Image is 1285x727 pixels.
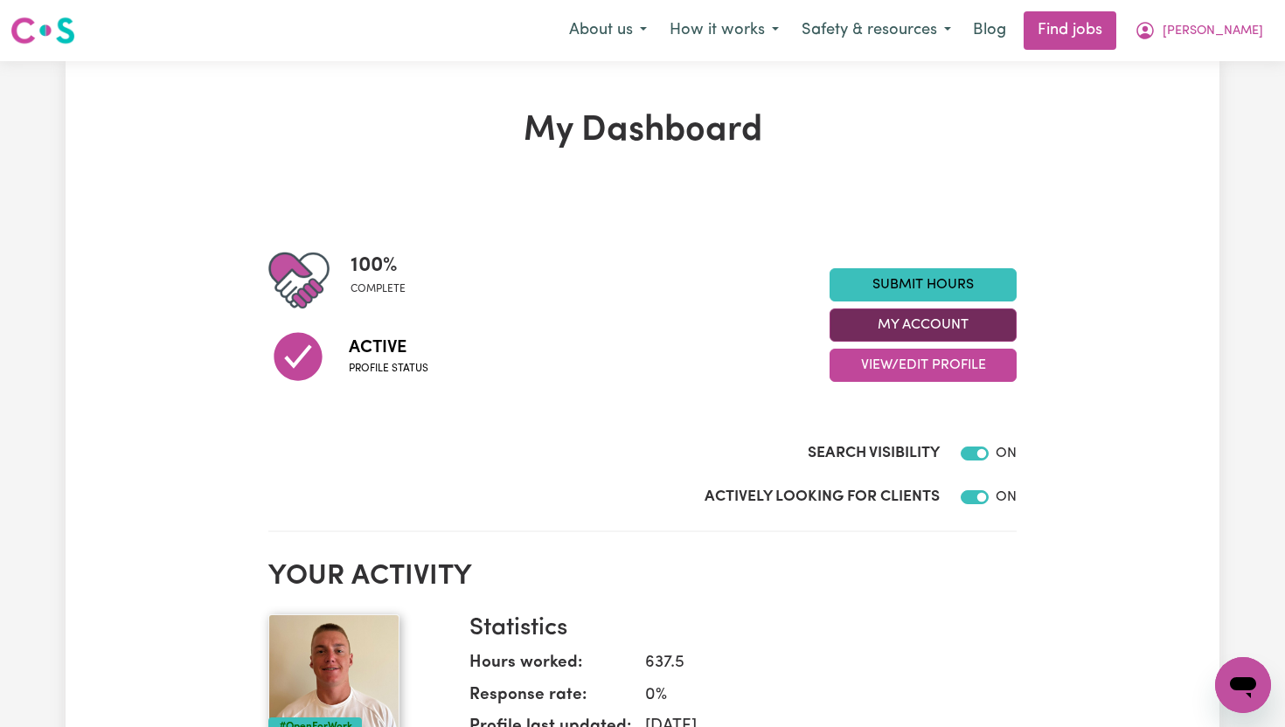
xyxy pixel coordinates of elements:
[349,335,428,361] span: Active
[996,490,1017,504] span: ON
[962,11,1017,50] a: Blog
[1215,657,1271,713] iframe: Button to launch messaging window
[658,12,790,49] button: How it works
[830,268,1017,301] a: Submit Hours
[268,560,1017,593] h2: Your activity
[631,683,1003,709] dd: 0 %
[10,10,75,51] a: Careseekers logo
[351,250,420,311] div: Profile completeness: 100%
[996,447,1017,460] span: ON
[268,110,1017,152] h1: My Dashboard
[790,12,962,49] button: Safety & resources
[469,614,1003,644] h3: Statistics
[351,250,406,281] span: 100 %
[830,308,1017,342] button: My Account
[705,486,940,509] label: Actively Looking for Clients
[469,651,631,683] dt: Hours worked:
[10,15,75,46] img: Careseekers logo
[1123,12,1275,49] button: My Account
[830,349,1017,382] button: View/Edit Profile
[631,651,1003,676] dd: 637.5
[558,12,658,49] button: About us
[351,281,406,297] span: complete
[808,442,940,465] label: Search Visibility
[1024,11,1116,50] a: Find jobs
[349,361,428,377] span: Profile status
[1163,22,1263,41] span: [PERSON_NAME]
[469,683,631,716] dt: Response rate:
